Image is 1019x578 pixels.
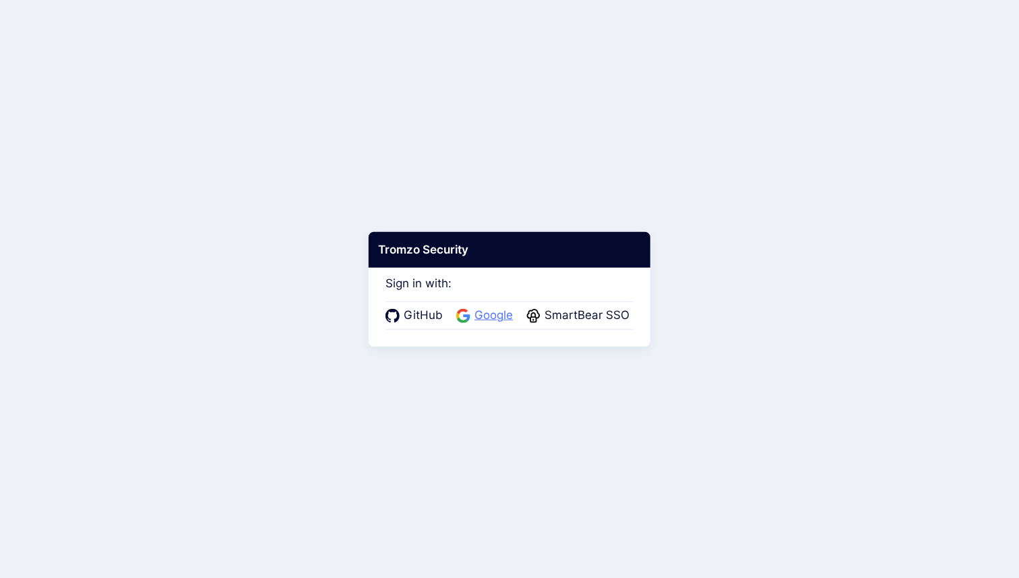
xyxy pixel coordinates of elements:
span: GitHub [400,307,447,324]
a: GitHub [385,307,447,324]
span: Google [470,307,517,324]
a: SmartBear SSO [526,307,634,324]
span: SmartBear SSO [541,307,634,324]
div: Sign in with: [385,258,634,329]
div: Tromzo Security [369,231,650,268]
a: Google [456,307,517,324]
